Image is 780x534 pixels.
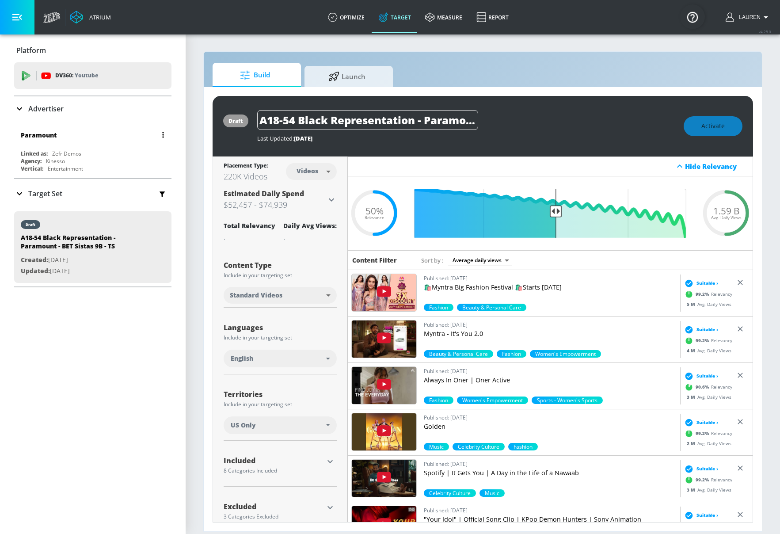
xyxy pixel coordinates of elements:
[448,254,512,266] div: Average daily views
[424,422,677,431] p: Golden
[424,397,453,404] span: Fashion
[21,256,48,264] span: Created:
[224,324,337,331] div: Languages
[682,394,731,400] div: Avg. Daily Views
[424,489,476,497] span: Celebrity Culture
[224,416,337,434] div: US Only
[682,520,732,533] div: Relevancy
[424,376,677,385] p: Always In Oner | Oner Active
[28,104,64,114] p: Advertiser
[696,280,718,286] span: Suitable ›
[424,329,677,338] p: Myntra - It's You 2.0
[532,397,603,404] span: Sports - Women's Sports
[224,262,337,269] div: Content Type
[14,211,171,283] div: draftA18-54 Black Representation - Paramount - BET Sistas 9B - TSCreated:[DATE]Updated:[DATE]
[230,291,282,300] span: Standard Videos
[469,1,516,33] a: Report
[424,366,677,376] p: Published: [DATE]
[224,273,337,278] div: Include in your targeting set
[424,304,453,311] span: Fashion
[424,469,677,477] p: Spotify | It Gets You | A Day in the Life of a Nawaab
[365,216,384,220] span: Relevance
[372,1,418,33] a: Target
[696,465,718,472] span: Suitable ›
[682,325,718,334] div: Suitable ›
[759,29,771,34] span: v 4.28.0
[321,1,372,33] a: optimize
[224,162,268,171] div: Placement Type:
[696,477,711,483] span: 99.2 %
[424,320,677,350] a: Published: [DATE]Myntra - It's You 2.0
[410,189,691,238] input: Final Threshold
[424,506,677,515] p: Published: [DATE]
[532,397,603,404] div: 70.3%
[479,489,505,497] span: Music
[457,304,526,311] span: Beauty & Personal Care
[224,468,323,473] div: 8 Categories Included
[221,65,289,86] span: Build
[682,288,732,301] div: Relevancy
[424,304,453,311] div: 99.2%
[14,62,171,89] div: DV360: Youtube
[424,350,493,358] span: Beauty & Personal Care
[21,157,42,165] div: Agency:
[682,487,731,493] div: Avg. Daily Views
[453,443,505,450] div: 70.3%
[224,503,323,510] div: Excluded
[283,221,337,230] div: Daily Avg Views:
[424,459,677,469] p: Published: [DATE]
[424,443,449,450] div: 99.2%
[224,221,275,230] div: Total Relevancy
[682,511,718,520] div: Suitable ›
[352,320,416,358] img: AgrD0MW0x08
[735,14,761,20] span: login as: lauren.bacher@zefr.com
[424,320,677,329] p: Published: [DATE]
[55,71,98,80] p: DV360:
[352,367,416,404] img: S3nYbtS2QvI
[21,165,43,172] div: Vertical:
[294,134,312,142] span: [DATE]
[696,337,711,344] span: 99.2 %
[682,440,731,447] div: Avg. Daily Views
[75,71,98,80] p: Youtube
[14,38,171,63] div: Platform
[421,256,444,264] span: Sort by
[687,440,697,446] span: 2 M
[457,397,528,404] div: 70.3%
[424,515,677,524] p: "Your Idol" | Official Song Clip | KPop Demon Hunters | Sony Animation
[16,46,46,55] p: Platform
[292,167,323,175] div: Videos
[21,266,145,277] p: [DATE]
[224,335,337,340] div: Include in your targeting set
[696,384,711,390] span: 90.6 %
[224,189,337,211] div: Estimated Daily Spend$52,457 - $74,939
[682,465,718,473] div: Suitable ›
[365,206,384,216] span: 50%
[21,233,145,255] div: A18-54 Black Representation - Paramount - BET Sistas 9B - TS
[224,189,304,198] span: Estimated Daily Spend
[14,124,171,175] div: ParamountLinked as:Zefr DemosAgency:KinessoVertical:Entertainment
[687,347,697,354] span: 4 M
[682,372,718,381] div: Suitable ›
[224,514,323,519] div: 3 Categories Excluded
[418,1,469,33] a: measure
[711,216,742,220] span: Avg. Daily Views
[687,394,697,400] span: 3 M
[21,255,145,266] p: [DATE]
[696,512,718,519] span: Suitable ›
[313,66,380,87] span: Launch
[497,350,526,358] div: 99.2%
[479,489,505,497] div: 70.3%
[457,397,528,404] span: Women's Empowerment
[696,430,711,437] span: 99.2 %
[696,373,718,379] span: Suitable ›
[696,291,711,298] span: 99.2 %
[21,267,50,275] span: Updated:
[424,413,677,443] a: Published: [DATE]Golden
[424,274,677,283] p: Published: [DATE]
[14,96,171,121] div: Advertiser
[713,206,739,216] span: 1.59 B
[424,459,677,489] a: Published: [DATE]Spotify | It Gets You | A Day in the Life of a Nawaab
[424,413,677,422] p: Published: [DATE]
